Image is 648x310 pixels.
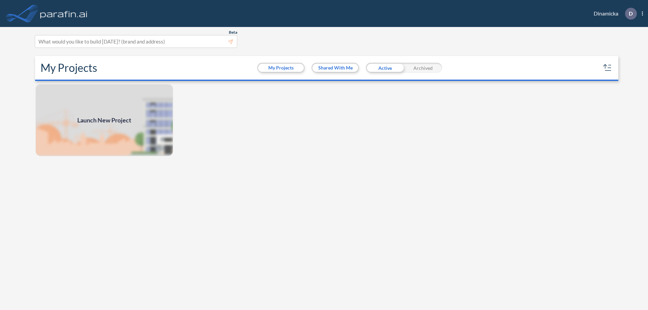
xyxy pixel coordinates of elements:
[404,63,442,73] div: Archived
[629,10,633,17] p: D
[229,30,237,35] span: Beta
[39,7,89,20] img: logo
[77,116,131,125] span: Launch New Project
[584,8,643,20] div: Dinamicka
[602,62,613,73] button: sort
[40,61,97,74] h2: My Projects
[258,64,304,72] button: My Projects
[313,64,358,72] button: Shared With Me
[366,63,404,73] div: Active
[35,84,173,157] img: add
[35,84,173,157] a: Launch New Project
